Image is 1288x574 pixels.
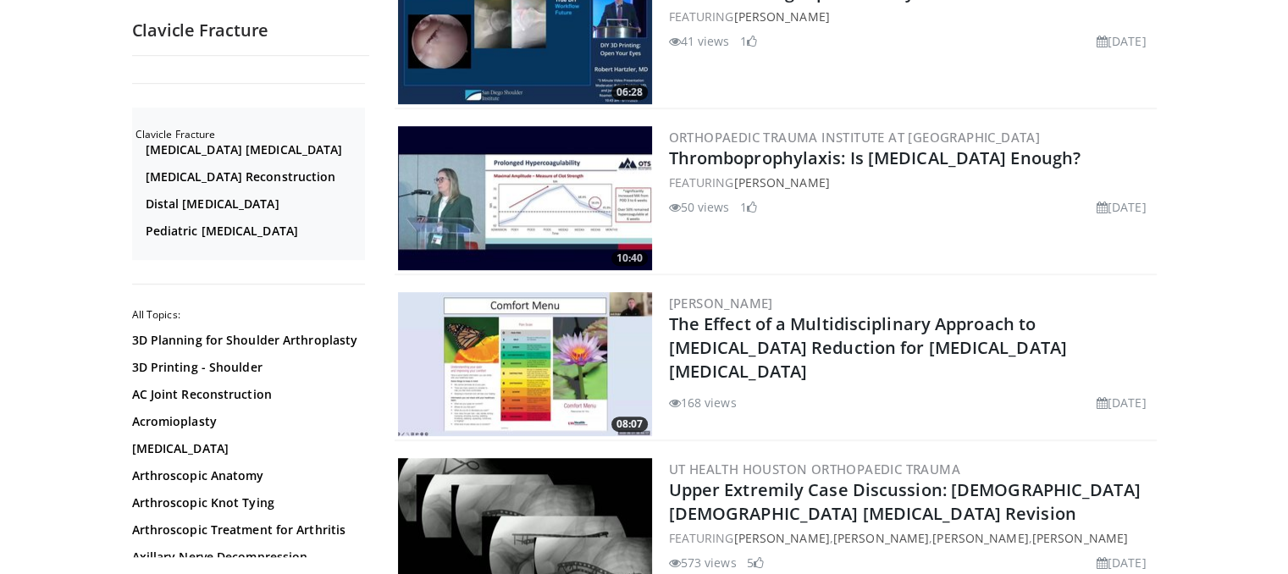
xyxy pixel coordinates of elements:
[132,494,361,511] a: Arthroscopic Knot Tying
[398,126,652,270] img: 669e8dd2-25ae-4ed0-9273-3d4b0083ea1e.300x170_q85_crop-smart_upscale.jpg
[132,413,361,430] a: Acromioplasty
[733,530,829,546] a: [PERSON_NAME]
[1097,198,1147,216] li: [DATE]
[132,359,361,376] a: 3D Printing - Shoulder
[132,440,361,457] a: [MEDICAL_DATA]
[132,19,369,41] h2: Clavicle Fracture
[1097,554,1147,571] li: [DATE]
[669,174,1153,191] div: FEATURING
[1097,394,1147,411] li: [DATE]
[132,467,361,484] a: Arthroscopic Anatomy
[733,174,829,190] a: [PERSON_NAME]
[611,251,648,266] span: 10:40
[669,312,1067,383] a: The Effect of a Multidisciplinary Approach to [MEDICAL_DATA] Reduction for [MEDICAL_DATA] [MEDICA...
[669,32,730,50] li: 41 views
[733,8,829,25] a: [PERSON_NAME]
[669,554,737,571] li: 573 views
[611,85,648,100] span: 06:28
[669,129,1041,146] a: Orthopaedic Trauma Institute at [GEOGRAPHIC_DATA]
[740,32,757,50] li: 1
[132,332,361,349] a: 3D Planning for Shoulder Arthroplasty
[146,141,361,158] a: [MEDICAL_DATA] [MEDICAL_DATA]
[611,417,648,432] span: 08:07
[398,292,652,436] img: 1dd0ed09-ac07-4064-8f61-9a0e790be62f.300x170_q85_crop-smart_upscale.jpg
[932,530,1028,546] a: [PERSON_NAME]
[669,478,1141,525] a: Upper Extremily Case Discussion: [DEMOGRAPHIC_DATA] [DEMOGRAPHIC_DATA] [MEDICAL_DATA] Revision
[833,530,929,546] a: [PERSON_NAME]
[132,522,361,538] a: Arthroscopic Treatment for Arthritis
[669,295,773,312] a: [PERSON_NAME]
[669,146,1081,169] a: Thromboprophylaxis: Is [MEDICAL_DATA] Enough?
[740,198,757,216] li: 1
[146,196,361,212] a: Distal [MEDICAL_DATA]
[398,292,652,436] a: 08:07
[747,554,764,571] li: 5
[669,8,1153,25] div: FEATURING
[132,308,365,322] h2: All Topics:
[669,461,960,477] a: UT Health Houston Orthopaedic Trauma
[146,223,361,240] a: Pediatric [MEDICAL_DATA]
[132,386,361,403] a: AC Joint Reconstruction
[135,128,365,141] h2: Clavicle Fracture
[1032,530,1128,546] a: [PERSON_NAME]
[669,198,730,216] li: 50 views
[146,168,361,185] a: [MEDICAL_DATA] Reconstruction
[669,394,737,411] li: 168 views
[1097,32,1147,50] li: [DATE]
[398,126,652,270] a: 10:40
[669,529,1153,547] div: FEATURING , , ,
[132,549,361,566] a: Axillary Nerve Decompression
